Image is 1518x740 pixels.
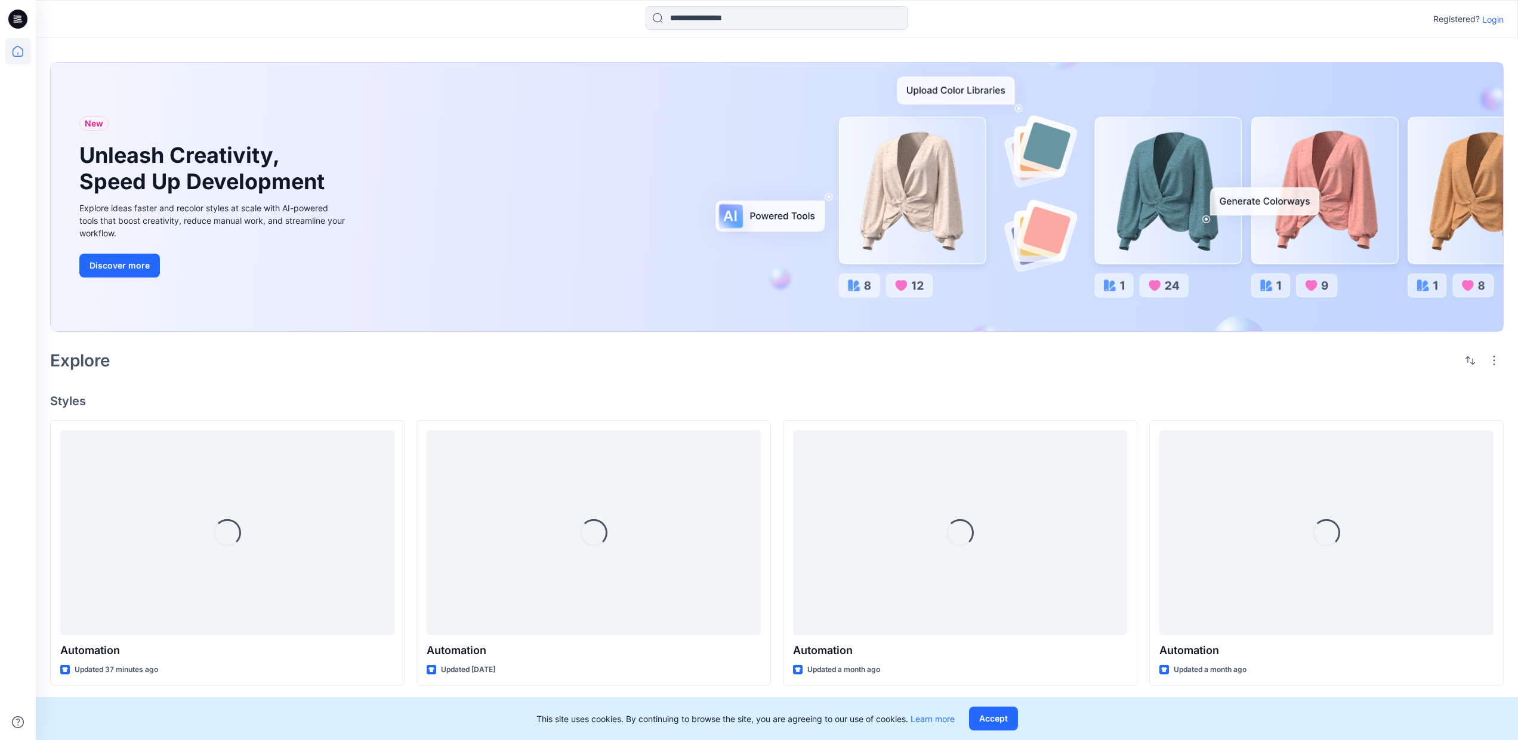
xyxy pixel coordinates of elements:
div: Explore ideas faster and recolor styles at scale with AI-powered tools that boost creativity, red... [79,202,348,239]
p: This site uses cookies. By continuing to browse the site, you are agreeing to our use of cookies. [536,713,955,725]
button: Discover more [79,254,160,277]
p: Login [1482,13,1504,26]
button: Accept [969,707,1018,730]
p: Automation [60,642,394,659]
h1: Unleash Creativity, Speed Up Development [79,143,330,194]
span: New [85,116,103,131]
p: Updated [DATE] [441,664,495,676]
p: Registered? [1433,12,1480,26]
a: Discover more [79,254,348,277]
p: Automation [1159,642,1494,659]
p: Updated a month ago [807,664,880,676]
h4: Styles [50,394,1504,408]
p: Updated 37 minutes ago [75,664,158,676]
h2: Explore [50,351,110,370]
p: Automation [793,642,1127,659]
a: Learn more [911,714,955,724]
p: Updated a month ago [1174,664,1247,676]
p: Automation [427,642,761,659]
